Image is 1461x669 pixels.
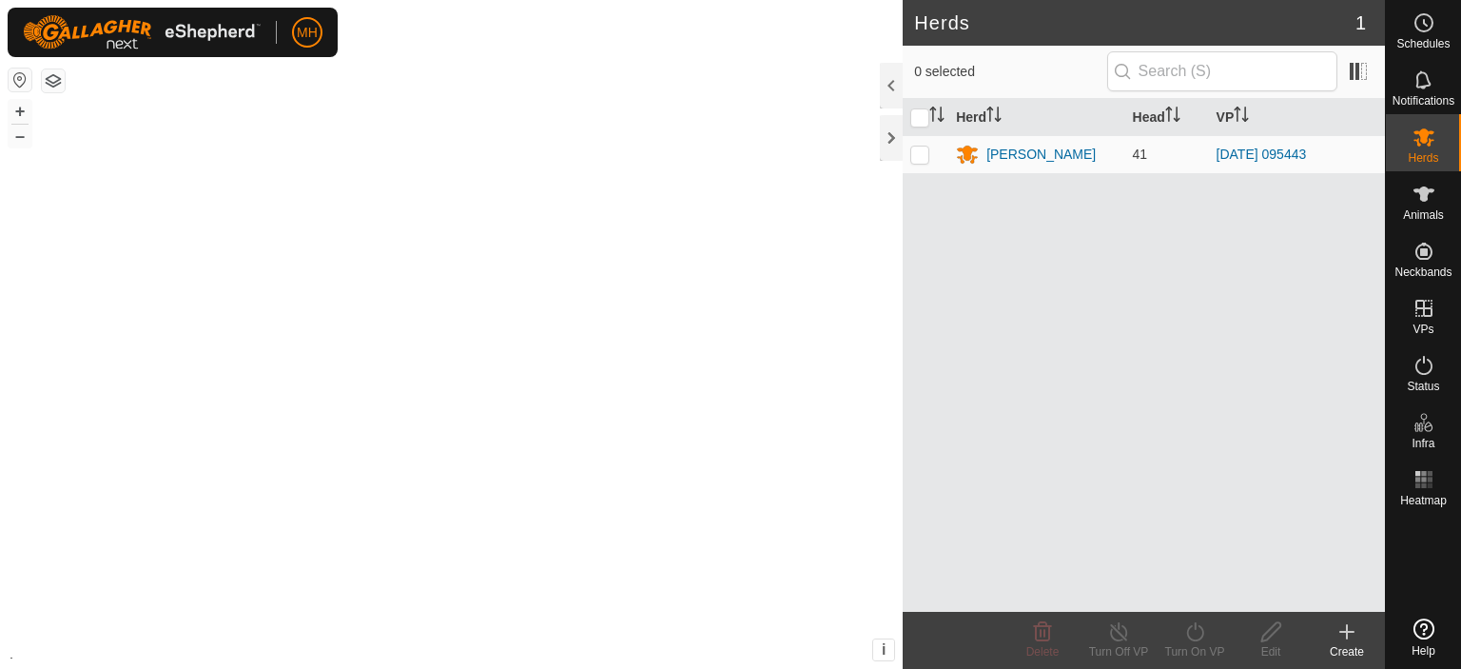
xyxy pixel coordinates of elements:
a: Contact Us [470,644,526,661]
th: VP [1209,99,1385,136]
div: Edit [1233,643,1309,660]
span: 0 selected [914,62,1106,82]
p-sorticon: Activate to sort [986,109,1002,125]
h2: Herds [914,11,1355,34]
a: [DATE] 095443 [1217,147,1307,162]
th: Head [1125,99,1209,136]
button: + [9,100,31,123]
a: Privacy Policy [377,644,448,661]
button: – [9,125,31,148]
img: Gallagher Logo [23,15,261,49]
input: Search (S) [1107,51,1337,91]
span: 1 [1355,9,1366,37]
span: VPs [1412,324,1433,335]
p-sorticon: Activate to sort [1234,109,1249,125]
span: Schedules [1396,38,1450,49]
p-sorticon: Activate to sort [929,109,945,125]
span: Notifications [1393,95,1454,107]
span: i [882,641,886,658]
th: Herd [948,99,1124,136]
button: i [873,639,894,660]
span: Help [1412,645,1435,657]
span: Herds [1408,152,1438,164]
button: Reset Map [9,69,31,91]
span: Heatmap [1400,495,1447,506]
span: Neckbands [1394,266,1451,278]
span: Status [1407,381,1439,392]
div: Turn On VP [1157,643,1233,660]
div: Turn Off VP [1081,643,1157,660]
a: Help [1386,611,1461,664]
span: 41 [1133,147,1148,162]
p-sorticon: Activate to sort [1165,109,1180,125]
div: Create [1309,643,1385,660]
span: Infra [1412,438,1434,449]
button: Map Layers [42,69,65,92]
div: [PERSON_NAME] [986,145,1096,165]
span: MH [297,23,318,43]
span: Delete [1026,645,1060,659]
span: Animals [1403,209,1444,221]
